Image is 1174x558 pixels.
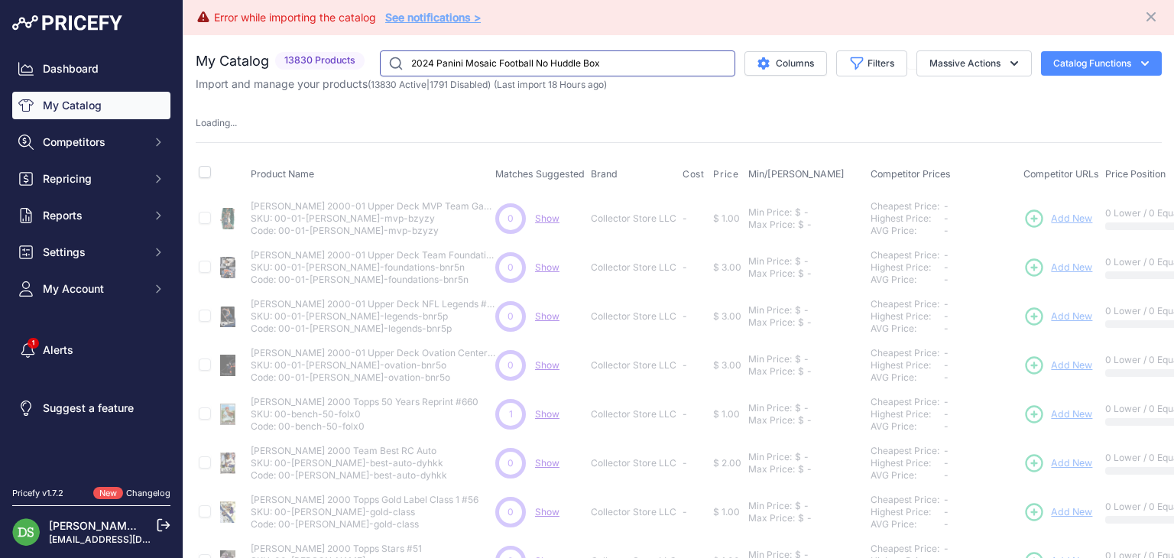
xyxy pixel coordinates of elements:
a: My Catalog [12,92,170,119]
div: - [801,451,809,463]
div: Highest Price: [871,261,944,274]
div: - [804,268,812,280]
div: AVG Price: [871,420,944,433]
span: Brand [591,168,618,180]
span: Reports [43,208,143,223]
div: Max Price: [748,268,795,280]
div: - [804,316,812,329]
a: 13830 Active [371,79,426,90]
button: Price [713,168,741,180]
p: Code: 00-bench-50-folx0 [251,420,478,433]
a: [PERSON_NAME] Mr. [49,519,156,532]
button: Catalog Functions [1041,51,1162,76]
a: Show [535,457,559,469]
div: $ [795,500,801,512]
span: - [944,359,949,371]
a: Cheapest Price: [871,445,939,456]
div: Min Price: [748,353,792,365]
span: $ 3.00 [713,310,741,322]
div: AVG Price: [871,274,944,286]
span: 13830 Products [275,52,365,70]
span: Show [535,408,559,420]
div: - [801,402,809,414]
p: Collector Store LLC [591,457,676,469]
span: Show [535,359,559,371]
button: Filters [836,50,907,76]
p: Code: 00-[PERSON_NAME]-best-auto-dyhkk [251,469,447,482]
div: AVG Price: [871,469,944,482]
a: Add New [1023,208,1092,229]
span: $ 3.00 [713,359,741,371]
p: [PERSON_NAME] 2000 Topps Stars #51 [251,543,422,555]
h2: My Catalog [196,50,269,72]
span: - [683,359,687,371]
button: Settings [12,238,170,266]
div: - [804,414,812,427]
p: Code: 00-01-[PERSON_NAME]-foundations-bnr5n [251,274,495,286]
a: Add New [1023,501,1092,523]
span: Product Name [251,168,314,180]
span: 0 [508,212,514,225]
div: Max Price: [748,414,795,427]
div: Highest Price: [871,457,944,469]
p: SKU: 00-[PERSON_NAME]-best-auto-dyhkk [251,457,447,469]
span: - [944,494,949,505]
span: - [944,445,949,456]
div: Min Price: [748,500,792,512]
div: $ [795,402,801,414]
span: $ 1.00 [713,408,740,420]
a: Suggest a feature [12,394,170,422]
span: Competitor URLs [1023,168,1099,180]
span: Add New [1051,456,1092,471]
span: - [944,347,949,358]
span: 0 [508,505,514,519]
div: $ [798,414,804,427]
p: SKU: 00-[PERSON_NAME]-gold-class [251,506,478,518]
span: 0 [508,310,514,323]
img: Pricefy Logo [12,15,122,31]
div: $ [795,353,801,365]
span: - [683,212,687,224]
span: Add New [1051,407,1092,422]
div: Highest Price: [871,212,944,225]
a: See notifications > [385,11,481,24]
span: My Account [43,281,143,297]
div: - [801,353,809,365]
input: Search [380,50,735,76]
a: Show [535,212,559,224]
div: Highest Price: [871,408,944,420]
span: - [944,371,949,383]
span: - [683,261,687,273]
div: - [804,365,812,378]
span: - [944,212,949,224]
span: - [683,408,687,420]
span: (Last import 18 Hours ago) [494,79,607,90]
a: Cheapest Price: [871,347,939,358]
span: Competitors [43,135,143,150]
span: ( | ) [368,79,491,90]
span: Price Position [1105,168,1166,180]
div: Highest Price: [871,359,944,371]
div: $ [798,316,804,329]
span: Show [535,310,559,322]
span: Competitor Prices [871,168,951,180]
button: Cost [683,168,707,180]
span: - [944,261,949,273]
div: - [804,512,812,524]
div: $ [795,304,801,316]
div: - [801,206,809,219]
span: - [944,396,949,407]
p: Code: 00-01-[PERSON_NAME]-ovation-bnr5o [251,371,495,384]
div: - [801,500,809,512]
p: SKU: 00-bench-50-folx0 [251,408,478,420]
p: Import and manage your products [196,76,607,92]
div: Max Price: [748,219,795,231]
p: Collector Store LLC [591,408,676,420]
span: Matches Suggested [495,168,585,180]
button: Columns [744,51,827,76]
div: - [804,219,812,231]
div: Min Price: [748,255,792,268]
p: Code: 00-01-[PERSON_NAME]-mvp-bzyzy [251,225,495,237]
div: Min Price: [748,206,792,219]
